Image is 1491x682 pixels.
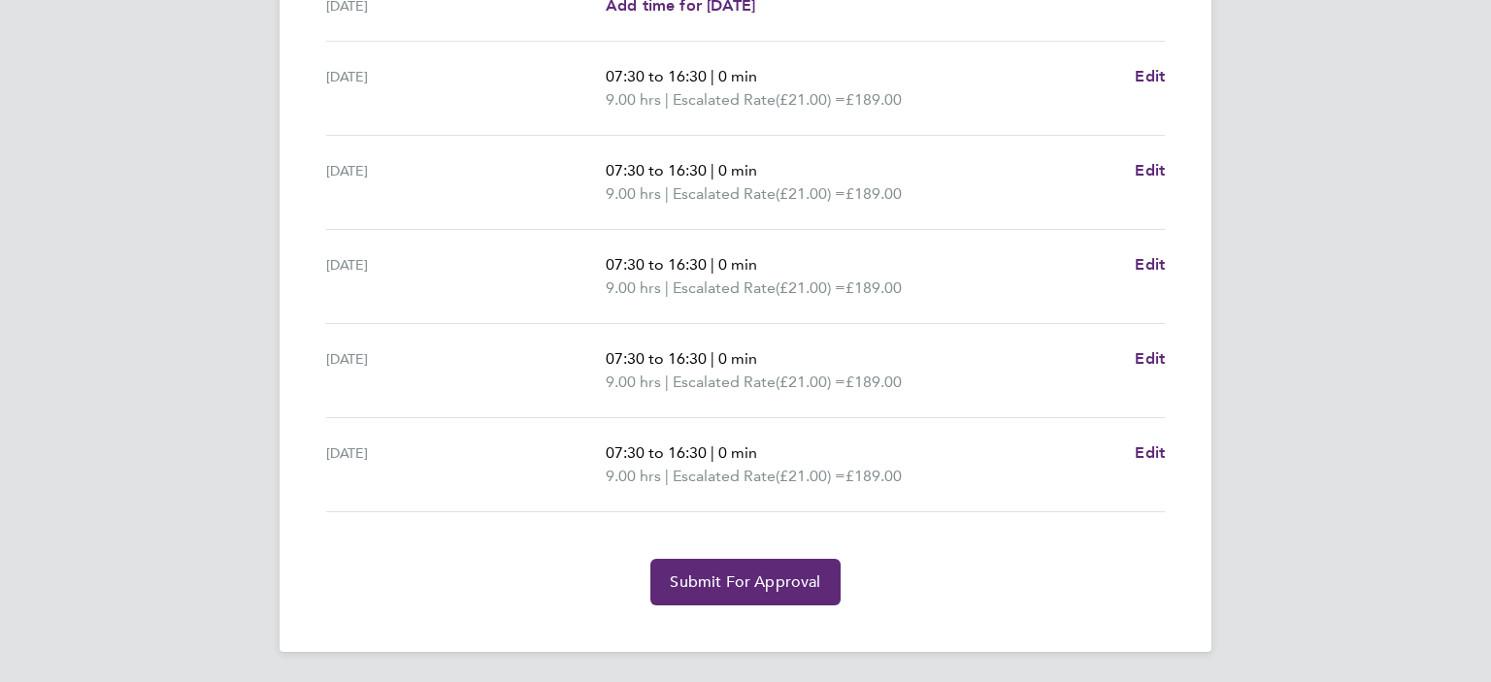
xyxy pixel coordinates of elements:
[776,373,845,391] span: (£21.00) =
[1135,65,1165,88] a: Edit
[665,90,669,109] span: |
[606,373,661,391] span: 9.00 hrs
[718,67,757,85] span: 0 min
[326,65,606,112] div: [DATE]
[718,161,757,179] span: 0 min
[776,278,845,297] span: (£21.00) =
[1135,253,1165,276] a: Edit
[1135,347,1165,371] a: Edit
[1135,161,1165,179] span: Edit
[845,278,902,297] span: £189.00
[711,255,714,274] span: |
[606,443,707,462] span: 07:30 to 16:30
[606,67,707,85] span: 07:30 to 16:30
[711,349,714,368] span: |
[718,255,757,274] span: 0 min
[606,90,661,109] span: 9.00 hrs
[845,90,902,109] span: £189.00
[845,184,902,203] span: £189.00
[1135,67,1165,85] span: Edit
[326,253,606,300] div: [DATE]
[606,161,707,179] span: 07:30 to 16:30
[718,443,757,462] span: 0 min
[776,467,845,485] span: (£21.00) =
[845,373,902,391] span: £189.00
[673,182,776,206] span: Escalated Rate
[673,371,776,394] span: Escalated Rate
[606,278,661,297] span: 9.00 hrs
[606,349,707,368] span: 07:30 to 16:30
[673,276,776,300] span: Escalated Rate
[650,559,840,605] button: Submit For Approval
[711,161,714,179] span: |
[1135,443,1165,462] span: Edit
[606,184,661,203] span: 9.00 hrs
[326,347,606,394] div: [DATE]
[845,467,902,485] span: £189.00
[1135,255,1165,274] span: Edit
[1135,349,1165,368] span: Edit
[718,349,757,368] span: 0 min
[711,443,714,462] span: |
[606,467,661,485] span: 9.00 hrs
[673,465,776,488] span: Escalated Rate
[1135,159,1165,182] a: Edit
[665,467,669,485] span: |
[326,441,606,488] div: [DATE]
[673,88,776,112] span: Escalated Rate
[776,184,845,203] span: (£21.00) =
[665,278,669,297] span: |
[711,67,714,85] span: |
[665,184,669,203] span: |
[665,373,669,391] span: |
[1135,441,1165,465] a: Edit
[606,255,707,274] span: 07:30 to 16:30
[326,159,606,206] div: [DATE]
[776,90,845,109] span: (£21.00) =
[670,572,820,592] span: Submit For Approval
